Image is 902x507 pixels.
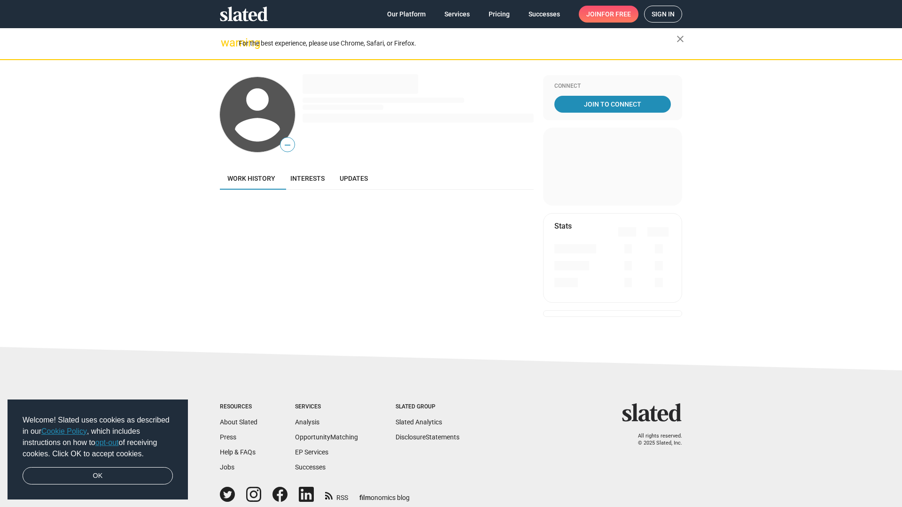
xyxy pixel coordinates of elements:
[529,6,560,23] span: Successes
[396,418,442,426] a: Slated Analytics
[295,403,358,411] div: Services
[644,6,682,23] a: Sign in
[359,486,410,502] a: filmonomics blog
[295,418,319,426] a: Analysis
[220,418,257,426] a: About Slated
[220,448,256,456] a: Help & FAQs
[227,175,275,182] span: Work history
[221,37,232,48] mat-icon: warning
[444,6,470,23] span: Services
[8,399,188,500] div: cookieconsent
[554,221,572,231] mat-card-title: Stats
[387,6,426,23] span: Our Platform
[586,6,631,23] span: Join
[295,463,326,471] a: Successes
[332,167,375,190] a: Updates
[380,6,433,23] a: Our Platform
[396,433,459,441] a: DisclosureStatements
[554,83,671,90] div: Connect
[396,403,459,411] div: Slated Group
[521,6,568,23] a: Successes
[359,494,371,501] span: film
[489,6,510,23] span: Pricing
[481,6,517,23] a: Pricing
[556,96,669,113] span: Join To Connect
[325,488,348,502] a: RSS
[280,139,295,151] span: —
[601,6,631,23] span: for free
[239,37,676,50] div: For the best experience, please use Chrome, Safari, or Firefox.
[220,403,257,411] div: Resources
[23,415,173,460] span: Welcome! Slated uses cookies as described in our , which includes instructions on how to of recei...
[554,96,671,113] a: Join To Connect
[437,6,477,23] a: Services
[675,33,686,45] mat-icon: close
[340,175,368,182] span: Updates
[295,433,358,441] a: OpportunityMatching
[283,167,332,190] a: Interests
[220,463,234,471] a: Jobs
[220,433,236,441] a: Press
[23,467,173,485] a: dismiss cookie message
[41,427,87,435] a: Cookie Policy
[290,175,325,182] span: Interests
[652,6,675,22] span: Sign in
[295,448,328,456] a: EP Services
[628,433,682,446] p: All rights reserved. © 2025 Slated, Inc.
[220,167,283,190] a: Work history
[579,6,638,23] a: Joinfor free
[95,438,119,446] a: opt-out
